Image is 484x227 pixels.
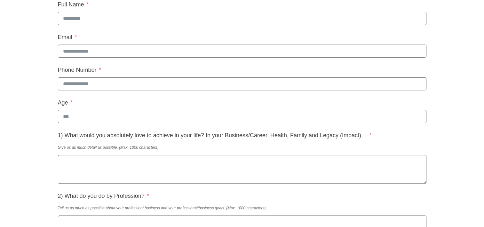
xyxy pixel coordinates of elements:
label: Age [58,97,73,108]
input: Age [58,110,426,123]
label: 2) What do you do by Profession? [58,190,149,202]
div: Tell us as much as possible about your profession/ business and your professional/business goals.... [58,202,426,214]
input: Email [58,45,426,58]
label: 1) What would you absolutely love to achieve in your life? In your Business/Career, Health, Famil... [58,130,372,141]
label: Phone Number [58,64,101,76]
textarea: 1) What would you absolutely love to achieve in your life? In your Business/Career, Health, Famil... [58,155,426,184]
input: Phone Number [58,77,426,90]
div: Give us as much detail as possible. (Max. 1000 characters) [58,142,426,153]
label: Email [58,31,77,43]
